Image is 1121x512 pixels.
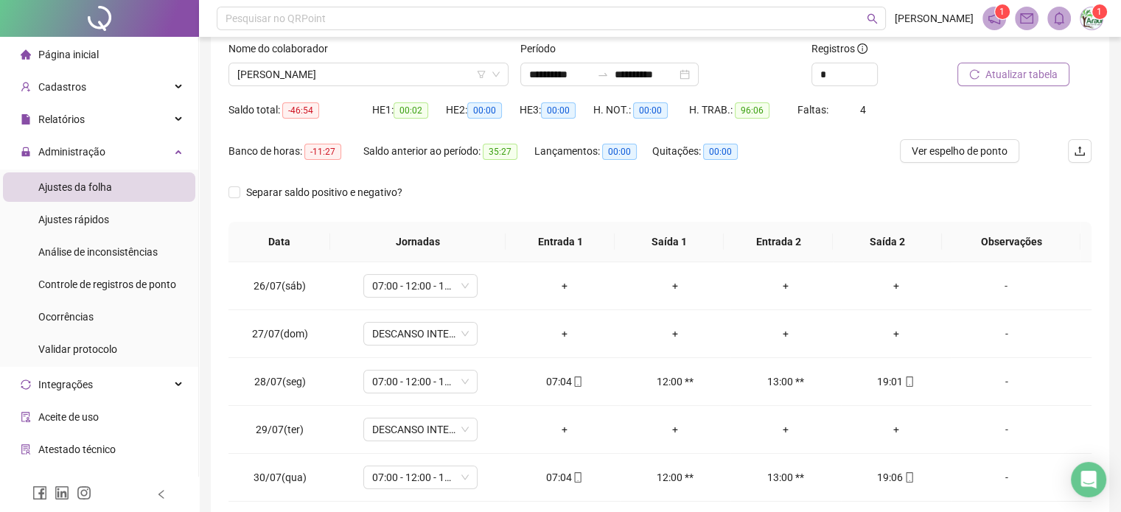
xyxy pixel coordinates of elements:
[597,69,609,80] span: swap-right
[521,374,608,390] div: 07:04
[615,222,724,262] th: Saída 1
[237,63,500,85] span: LEONARDO DA SILVA MORAES
[724,222,833,262] th: Entrada 2
[483,144,517,160] span: 35:27
[394,102,428,119] span: 00:02
[55,485,69,500] span: linkedin
[742,421,829,438] div: +
[38,443,116,455] span: Atestado técnico
[703,144,738,160] span: 00:00
[330,222,506,262] th: Jornadas
[492,70,500,79] span: down
[38,476,104,488] span: Gerar QRCode
[1097,7,1102,17] span: 1
[860,104,866,116] span: 4
[520,102,593,119] div: HE 3:
[969,69,979,80] span: reload
[228,143,363,160] div: Banco de horas:
[988,12,1001,25] span: notification
[903,472,915,483] span: mobile
[38,49,99,60] span: Página inicial
[541,102,576,119] span: 00:00
[254,280,306,292] span: 26/07(sáb)
[240,184,408,200] span: Separar saldo positivo e negativo?
[520,41,565,57] label: Período
[853,374,940,390] div: 19:01
[256,424,304,435] span: 29/07(ter)
[995,4,1010,19] sup: 1
[254,471,307,483] span: 30/07(qua)
[21,444,31,455] span: solution
[833,222,942,262] th: Saída 2
[372,275,469,297] span: 07:00 - 12:00 - 13:00 - 19:00
[38,246,158,258] span: Análise de inconsistências
[521,326,608,342] div: +
[853,421,940,438] div: +
[467,102,502,119] span: 00:00
[867,13,878,24] span: search
[38,81,86,93] span: Cadastros
[735,102,769,119] span: 96:06
[21,114,31,125] span: file
[963,421,1050,438] div: -
[372,323,469,345] span: DESCANSO INTER-JORNADA
[372,418,469,441] span: DESCANSO INTER-JORNADA
[21,412,31,422] span: audit
[632,421,719,438] div: +
[38,311,94,323] span: Ocorrências
[1080,7,1103,29] img: 39894
[1071,462,1106,497] div: Open Intercom Messenger
[521,469,608,485] div: 07:04
[811,41,867,57] span: Registros
[477,70,486,79] span: filter
[954,234,1069,250] span: Observações
[446,102,520,119] div: HE 2:
[156,489,167,499] span: left
[38,379,93,390] span: Integrações
[38,214,109,225] span: Ajustes rápidos
[38,343,117,355] span: Validar protocolo
[1052,12,1066,25] span: bell
[900,139,1019,163] button: Ver espelho de ponto
[985,66,1058,83] span: Atualizar tabela
[38,181,112,193] span: Ajustes da folha
[912,143,1007,159] span: Ver espelho de ponto
[742,278,829,294] div: +
[632,278,719,294] div: +
[742,326,829,342] div: +
[38,278,176,290] span: Controle de registros de ponto
[21,49,31,60] span: home
[38,411,99,423] span: Aceite de uso
[903,376,915,387] span: mobile
[363,143,534,160] div: Saldo anterior ao período:
[853,326,940,342] div: +
[282,102,319,119] span: -46:54
[534,143,652,160] div: Lançamentos:
[21,147,31,157] span: lock
[857,43,867,54] span: info-circle
[372,466,469,488] span: 07:00 - 12:00 - 13:00 - 19:00
[32,485,47,500] span: facebook
[228,102,372,119] div: Saldo total:
[602,144,637,160] span: 00:00
[1020,12,1033,25] span: mail
[963,278,1050,294] div: -
[597,69,609,80] span: to
[895,10,974,27] span: [PERSON_NAME]
[521,421,608,438] div: +
[942,222,1080,262] th: Observações
[372,102,446,119] div: HE 1:
[957,63,1069,86] button: Atualizar tabela
[632,326,719,342] div: +
[853,278,940,294] div: +
[593,102,689,119] div: H. NOT.:
[506,222,615,262] th: Entrada 1
[999,7,1005,17] span: 1
[228,41,338,57] label: Nome do colaborador
[254,376,306,387] span: 28/07(seg)
[38,113,85,125] span: Relatórios
[1074,145,1086,157] span: upload
[963,374,1050,390] div: -
[652,143,760,160] div: Quitações:
[1092,4,1107,19] sup: Atualize o seu contato no menu Meus Dados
